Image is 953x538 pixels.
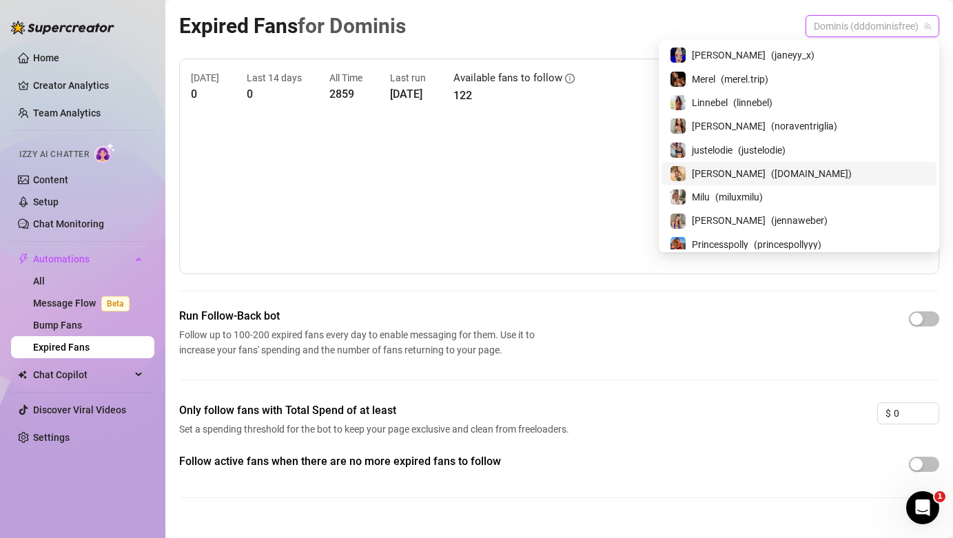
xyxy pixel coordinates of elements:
img: AI Chatter [94,143,116,163]
span: ( princespollyyy ) [754,237,821,252]
span: Only follow fans with Total Spend of at least [179,402,573,419]
span: Milu [692,189,710,205]
span: Follow up to 100-200 expired fans every day to enable messaging for them. Use it to increase your... [179,327,540,358]
article: Available fans to follow [453,70,562,87]
span: Princesspolly [692,237,748,252]
span: [PERSON_NAME] [692,48,766,63]
span: Automations [33,248,131,270]
a: Content [33,174,68,185]
span: Run Follow-Back bot [179,308,540,324]
article: All Time [329,70,362,85]
article: 2859 [329,85,362,103]
a: Settings [33,432,70,443]
span: Linnebel [692,95,728,110]
span: Chat Copilot [33,364,131,386]
a: All [33,276,45,287]
img: Janey [670,48,686,63]
article: 0 [247,85,302,103]
span: team [923,22,932,30]
span: info-circle [565,74,575,83]
article: Expired Fans [179,10,406,42]
article: 0 [191,85,219,103]
iframe: Intercom live chat [906,491,939,524]
img: Chat Copilot [18,370,27,380]
span: ( [DOMAIN_NAME] ) [771,166,852,181]
span: ( janeyy_x ) [771,48,814,63]
a: Message FlowBeta [33,298,135,309]
span: 1 [934,491,945,502]
a: Chat Monitoring [33,218,104,229]
input: 0.00 [894,403,939,424]
span: ( jennaweber ) [771,213,828,228]
span: Merel [692,72,715,87]
img: Nora [670,118,686,134]
span: ( merel.trip ) [721,72,768,87]
article: Last run [390,70,426,85]
span: Set a spending threshold for the bot to keep your page exclusive and clean from freeloaders. [179,422,573,437]
span: Beta [101,296,130,311]
img: Milu [670,189,686,205]
img: Princesspolly [670,237,686,252]
a: Expired Fans [33,342,90,353]
img: Marie [670,166,686,181]
a: Home [33,52,59,63]
span: [PERSON_NAME] [692,213,766,228]
article: Last 14 days [247,70,302,85]
a: Creator Analytics [33,74,143,96]
a: Team Analytics [33,107,101,118]
a: Bump Fans [33,320,82,331]
img: justelodie [670,143,686,158]
img: Linnebel [670,95,686,110]
article: 122 [453,87,575,104]
span: Follow active fans when there are no more expired fans to follow [179,453,573,470]
img: logo-BBDzfeDw.svg [11,21,114,34]
span: [PERSON_NAME] [692,118,766,134]
span: ( miluxmilu ) [715,189,763,205]
span: Izzy AI Chatter [19,148,89,161]
span: ( justelodie ) [738,143,786,158]
span: ( noraventriglia ) [771,118,837,134]
span: for Dominis [298,14,406,38]
span: [PERSON_NAME] [692,166,766,181]
span: justelodie [692,143,732,158]
article: [DATE] [390,85,426,103]
span: ( linnebel ) [733,95,772,110]
img: Merel [670,72,686,87]
article: [DATE] [191,70,219,85]
img: Jenna [670,214,686,229]
a: Discover Viral Videos [33,404,126,415]
span: thunderbolt [18,254,29,265]
span: Dominis (dddominisfree) [814,16,931,37]
a: Setup [33,196,59,207]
